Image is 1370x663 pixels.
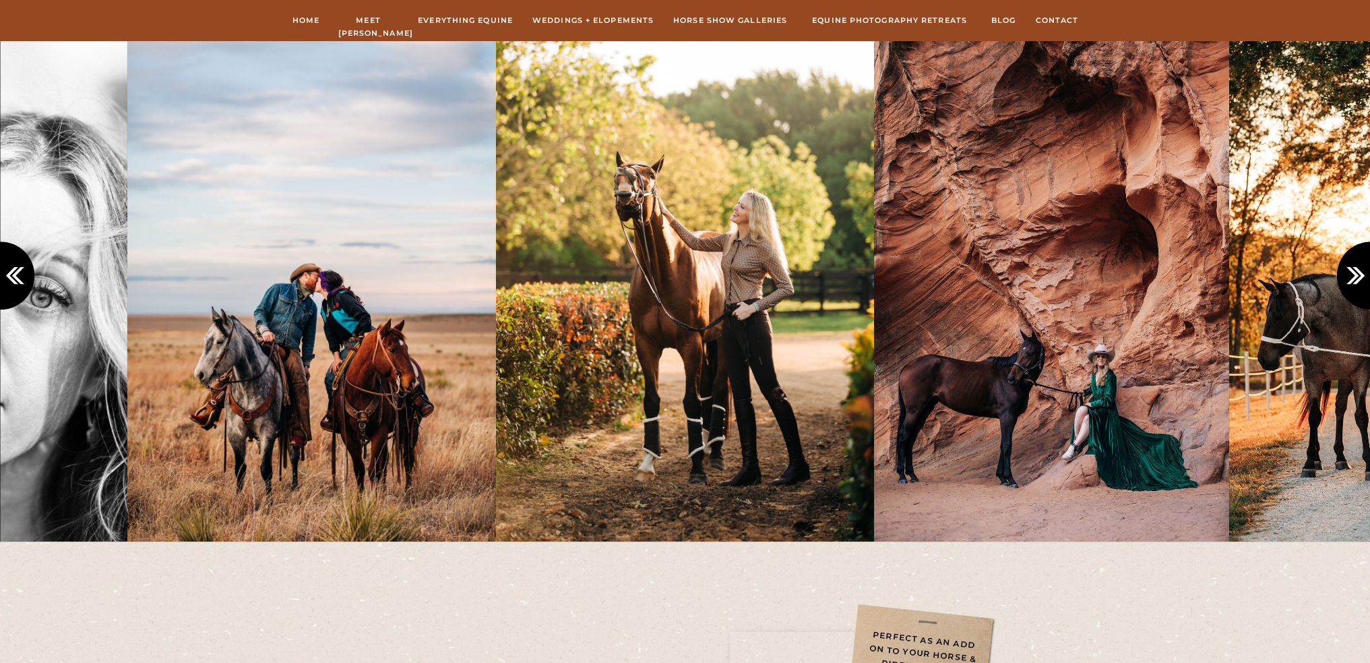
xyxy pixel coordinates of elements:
[671,14,790,26] a: hORSE sHOW gALLERIES
[807,14,972,26] a: Equine Photography Retreats
[990,14,1018,26] a: Blog
[292,14,321,26] a: Home
[338,14,399,26] a: Meet [PERSON_NAME]
[1035,14,1080,26] a: Contact
[532,14,654,26] a: Weddings + Elopements
[416,14,515,26] a: Everything Equine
